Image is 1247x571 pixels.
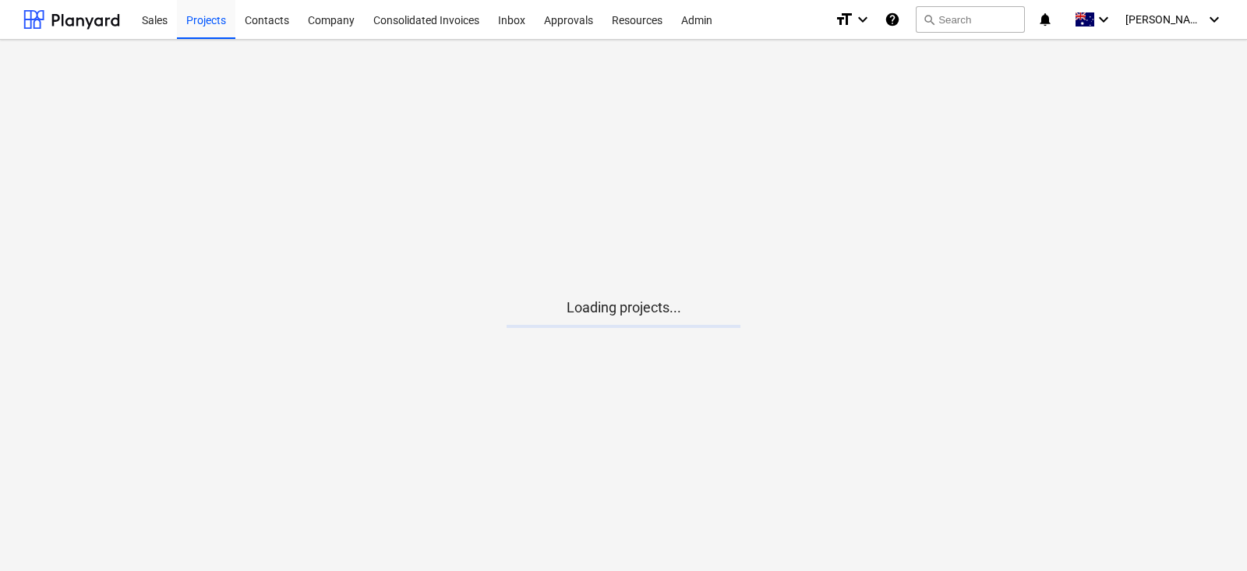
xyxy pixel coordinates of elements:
i: Knowledge base [885,10,900,29]
span: [PERSON_NAME] [1125,13,1203,26]
i: keyboard_arrow_down [853,10,872,29]
i: keyboard_arrow_down [1205,10,1224,29]
i: format_size [835,10,853,29]
button: Search [916,6,1025,33]
span: search [923,13,935,26]
i: keyboard_arrow_down [1094,10,1113,29]
p: Loading projects... [507,298,740,317]
i: notifications [1037,10,1053,29]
